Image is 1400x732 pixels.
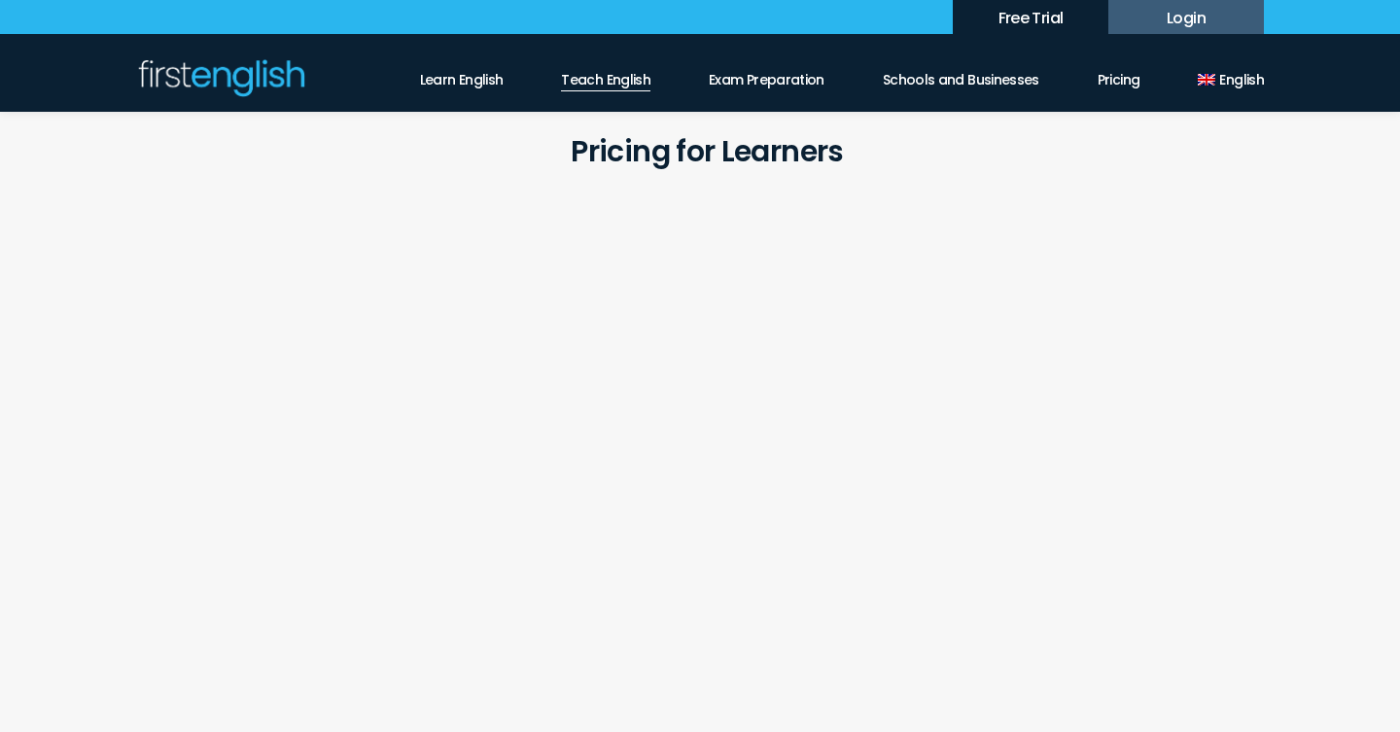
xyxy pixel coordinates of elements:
[561,58,650,91] a: Teach English
[151,129,1264,173] h2: Pricing for Learners
[420,58,504,90] a: Learn English
[1098,58,1140,90] a: Pricing
[709,58,824,90] a: Exam Preparation
[1219,71,1264,88] span: English
[1198,58,1264,90] a: English
[883,58,1039,90] a: Schools and Businesses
